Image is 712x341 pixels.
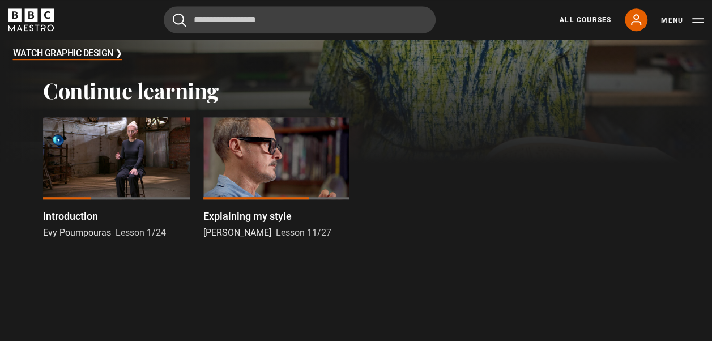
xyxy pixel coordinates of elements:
[43,208,98,224] p: Introduction
[8,8,54,31] svg: BBC Maestro
[560,15,611,25] a: All Courses
[203,117,350,240] a: Explaining my style [PERSON_NAME] Lesson 11/27
[203,227,271,238] span: [PERSON_NAME]
[43,78,669,104] h2: Continue learning
[661,15,704,26] button: Toggle navigation
[203,208,292,224] p: Explaining my style
[276,227,331,238] span: Lesson 11/27
[164,6,436,33] input: Search
[173,13,186,27] button: Submit the search query
[13,45,122,62] h3: Watch Graphic Design ❯
[43,117,190,240] a: Introduction Evy Poumpouras Lesson 1/24
[116,227,166,238] span: Lesson 1/24
[43,227,111,238] span: Evy Poumpouras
